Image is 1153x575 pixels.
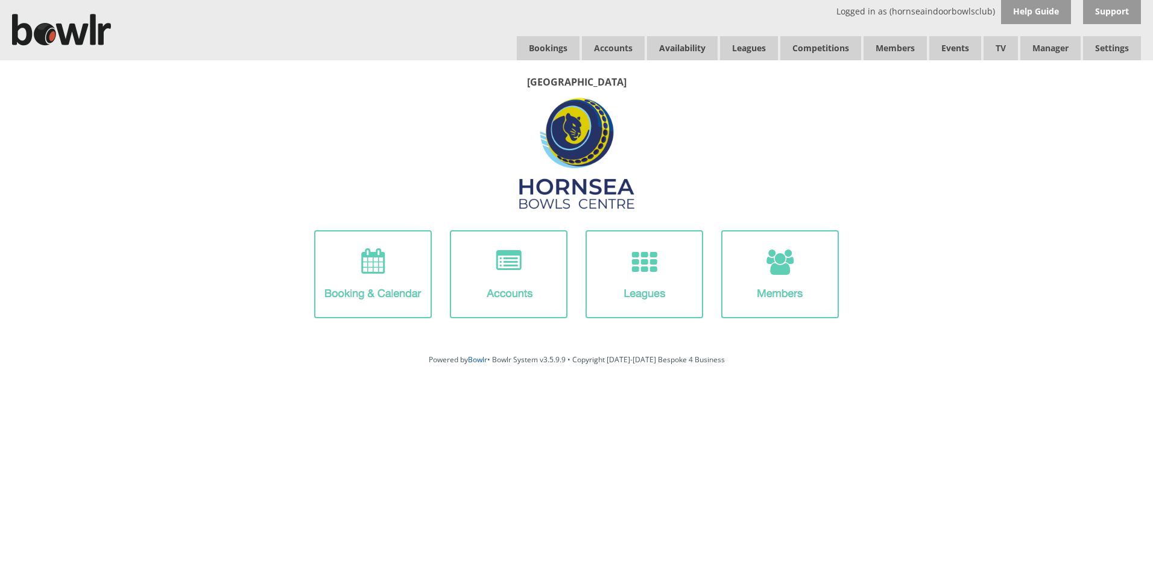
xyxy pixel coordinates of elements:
[450,230,567,318] img: Accounts-Icon.png
[12,75,1141,89] p: [GEOGRAPHIC_DATA]
[429,354,725,365] span: Powered by • Bowlr System v3.5.9.9 • Copyright [DATE]-[DATE] Bespoke 4 Business
[647,36,718,60] a: Availability
[864,36,927,60] span: Members
[780,36,861,60] a: Competitions
[1083,36,1141,60] span: Settings
[586,230,703,318] img: League-Icon.png
[582,36,645,60] span: Accounts
[314,230,432,318] img: Booking-Icon.png
[984,36,1018,60] span: TV
[468,354,487,365] a: Bowlr
[518,95,636,212] img: Hornsea3.jpg
[720,36,778,60] a: Leagues
[517,36,580,60] a: Bookings
[929,36,981,60] a: Events
[1020,36,1081,60] span: Manager
[721,230,839,318] img: Members-Icon.png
